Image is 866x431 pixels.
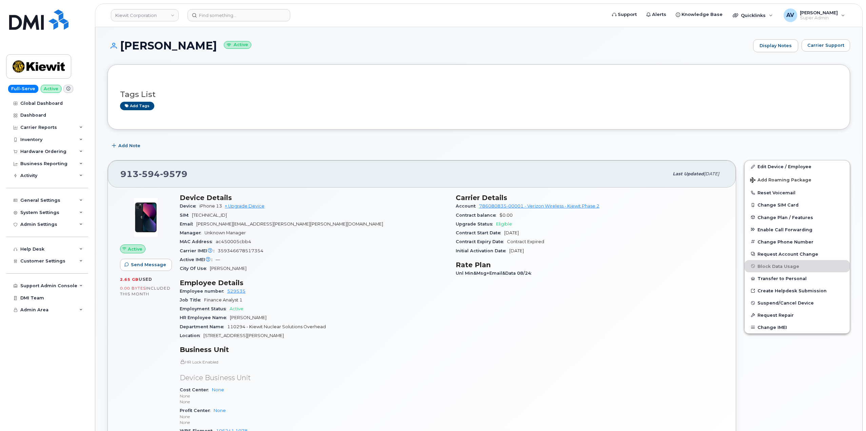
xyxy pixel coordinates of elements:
iframe: Messenger Launcher [837,401,861,426]
a: Display Notes [753,39,798,52]
p: None [180,419,448,425]
span: [TECHNICAL_ID] [192,213,227,218]
a: + Upgrade Device [225,203,264,209]
span: Contract Expired [507,239,544,244]
a: 786080835-00001 - Verizon Wireless - Kiewit Phase 2 [479,203,599,209]
span: Department Name [180,324,227,329]
span: 9579 [160,169,188,179]
span: [PERSON_NAME][EMAIL_ADDRESS][PERSON_NAME][PERSON_NAME][DOMAIN_NAME] [196,221,383,227]
h3: Employee Details [180,279,448,287]
h3: Tags List [120,90,838,99]
span: Job Title [180,297,204,302]
button: Reset Voicemail [745,187,850,199]
span: Add Roaming Package [750,177,811,184]
span: used [139,277,152,282]
span: Active IMEI [180,257,216,262]
span: HR Employee Name [180,315,230,320]
button: Change Phone Number [745,236,850,248]
span: Cost Center [180,387,212,392]
a: 529535 [227,289,245,294]
a: None [212,387,224,392]
span: Email [180,221,196,227]
span: Carrier Support [807,42,844,48]
a: Edit Device / Employee [745,160,850,173]
span: [STREET_ADDRESS][PERSON_NAME] [203,333,284,338]
span: Eligible [496,221,512,227]
span: 110294 - Kiewit Nuclear Solutions Overhead [227,324,326,329]
span: Employment Status [180,306,230,311]
span: ac450005cbb4 [216,239,251,244]
span: $0.00 [499,213,513,218]
img: image20231002-3703462-1ig824h.jpeg [125,197,166,238]
p: None [180,399,448,405]
span: [PERSON_NAME] [210,266,247,271]
span: 2.65 GB [120,277,139,282]
span: Contract Start Date [456,230,504,235]
span: SIM [180,213,192,218]
button: Block Data Usage [745,260,850,272]
span: Employee number [180,289,227,294]
button: Change IMEI [745,321,850,333]
span: Unl Min&Msg+Email&Data 08/24 [456,271,535,276]
span: Contract balance [456,213,499,218]
button: Suspend/Cancel Device [745,297,850,309]
span: Initial Activation Date [456,248,509,253]
span: — [216,257,220,262]
button: Transfer to Personal [745,272,850,285]
small: Active [224,41,251,49]
h1: [PERSON_NAME] [107,40,750,52]
span: 359346678517354 [218,248,263,253]
a: None [214,408,226,413]
button: Add Note [107,140,146,152]
span: Account [456,203,479,209]
button: Carrier Support [802,39,850,52]
span: [PERSON_NAME] [230,315,267,320]
span: 0.00 Bytes [120,286,146,291]
span: [DATE] [704,171,719,176]
button: Change Plan / Features [745,211,850,223]
span: 913 [120,169,188,179]
button: Change SIM Card [745,199,850,211]
button: Request Account Change [745,248,850,260]
span: Add Note [118,142,140,149]
span: MAC Address [180,239,216,244]
span: Enable Call Forwarding [757,227,812,232]
span: [DATE] [509,248,524,253]
span: Upgrade Status [456,221,496,227]
button: Request Repair [745,309,850,321]
h3: Rate Plan [456,261,724,269]
span: Suspend/Cancel Device [757,300,814,306]
button: Send Message [120,259,172,271]
p: Device Business Unit [180,373,448,383]
span: Finance Analyst 1 [204,297,242,302]
span: Manager [180,230,204,235]
p: HR Lock Enabled [180,359,448,365]
span: Device [180,203,199,209]
span: Change Plan / Features [757,215,813,220]
button: Add Roaming Package [745,173,850,187]
span: 594 [139,169,160,179]
button: Enable Call Forwarding [745,223,850,236]
span: City Of Use [180,266,210,271]
span: Contract Expiry Date [456,239,507,244]
h3: Carrier Details [456,194,724,202]
span: iPhone 13 [199,203,222,209]
span: Active [128,246,142,252]
span: Unknown Manager [204,230,246,235]
p: None [180,393,448,399]
span: Location [180,333,203,338]
h3: Business Unit [180,346,448,354]
span: Carrier IMEI [180,248,218,253]
span: [DATE] [504,230,519,235]
h3: Device Details [180,194,448,202]
a: Add tags [120,102,154,110]
span: Last updated [673,171,704,176]
span: Send Message [131,261,166,268]
p: None [180,414,448,419]
a: Create Helpdesk Submission [745,285,850,297]
span: Profit Center [180,408,214,413]
span: Active [230,306,243,311]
